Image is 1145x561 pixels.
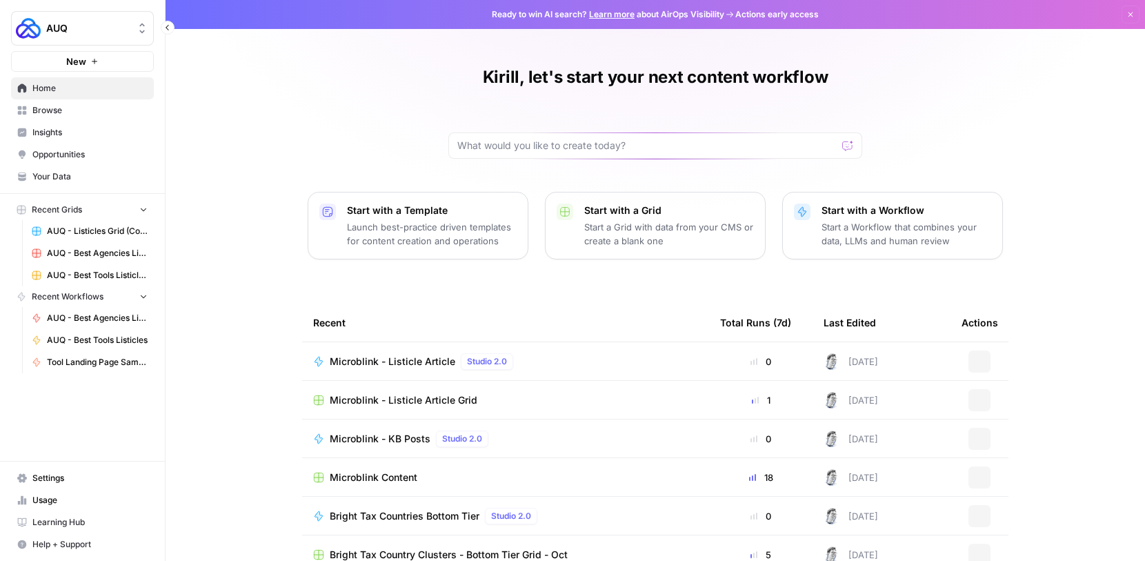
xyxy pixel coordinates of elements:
[46,21,130,35] span: AUQ
[11,99,154,121] a: Browse
[720,304,791,342] div: Total Runs (7d)
[11,51,154,72] button: New
[824,304,876,342] div: Last Edited
[720,471,801,484] div: 18
[822,204,991,217] p: Start with a Workflow
[47,225,148,237] span: AUQ - Listicles Grid (Copy from [GEOGRAPHIC_DATA])
[11,467,154,489] a: Settings
[66,55,86,68] span: New
[47,356,148,368] span: Tool Landing Page Sample - AB
[492,8,724,21] span: Ready to win AI search? about AirOps Visibility
[347,204,517,217] p: Start with a Template
[16,16,41,41] img: AUQ Logo
[720,432,801,446] div: 0
[11,166,154,188] a: Your Data
[589,9,635,19] a: Learn more
[11,144,154,166] a: Opportunities
[313,304,698,342] div: Recent
[26,264,154,286] a: AUQ - Best Tools Listicles Grid
[32,104,148,117] span: Browse
[824,353,878,370] div: [DATE]
[720,393,801,407] div: 1
[824,392,878,409] div: [DATE]
[824,508,840,524] img: 28dbpmxwbe1lgts1kkshuof3rm4g
[330,432,430,446] span: Microblink - KB Posts
[491,510,531,522] span: Studio 2.0
[330,355,455,368] span: Microblink - Listicle Article
[11,121,154,144] a: Insights
[330,509,479,523] span: Bright Tax Countries Bottom Tier
[824,353,840,370] img: 28dbpmxwbe1lgts1kkshuof3rm4g
[32,204,82,216] span: Recent Grids
[308,192,528,259] button: Start with a TemplateLaunch best-practice driven templates for content creation and operations
[347,220,517,248] p: Launch best-practice driven templates for content creation and operations
[11,533,154,555] button: Help + Support
[824,469,840,486] img: 28dbpmxwbe1lgts1kkshuof3rm4g
[47,312,148,324] span: AUQ - Best Agencies Listicles
[822,220,991,248] p: Start a Workflow that combines your data, LLMs and human review
[330,471,417,484] span: Microblink Content
[26,242,154,264] a: AUQ - Best Agencies Listicles Grid
[47,334,148,346] span: AUQ - Best Tools Listicles
[32,291,103,303] span: Recent Workflows
[32,126,148,139] span: Insights
[467,355,507,368] span: Studio 2.0
[735,8,819,21] span: Actions early access
[313,471,698,484] a: Microblink Content
[313,393,698,407] a: Microblink - Listicle Article Grid
[11,199,154,220] button: Recent Grids
[32,538,148,551] span: Help + Support
[11,77,154,99] a: Home
[962,304,998,342] div: Actions
[313,431,698,447] a: Microblink - KB PostsStudio 2.0
[584,204,754,217] p: Start with a Grid
[720,509,801,523] div: 0
[26,329,154,351] a: AUQ - Best Tools Listicles
[32,170,148,183] span: Your Data
[824,392,840,409] img: 28dbpmxwbe1lgts1kkshuof3rm4g
[313,508,698,524] a: Bright Tax Countries Bottom TierStudio 2.0
[32,82,148,95] span: Home
[584,220,754,248] p: Start a Grid with data from your CMS or create a blank one
[32,472,148,484] span: Settings
[32,494,148,506] span: Usage
[545,192,766,259] button: Start with a GridStart a Grid with data from your CMS or create a blank one
[442,433,482,445] span: Studio 2.0
[32,516,148,529] span: Learning Hub
[824,431,840,447] img: 28dbpmxwbe1lgts1kkshuof3rm4g
[26,220,154,242] a: AUQ - Listicles Grid (Copy from [GEOGRAPHIC_DATA])
[313,353,698,370] a: Microblink - Listicle ArticleStudio 2.0
[824,508,878,524] div: [DATE]
[26,351,154,373] a: Tool Landing Page Sample - AB
[47,247,148,259] span: AUQ - Best Agencies Listicles Grid
[11,489,154,511] a: Usage
[11,11,154,46] button: Workspace: AUQ
[483,66,828,88] h1: Kirill, let's start your next content workflow
[457,139,837,152] input: What would you like to create today?
[720,355,801,368] div: 0
[11,286,154,307] button: Recent Workflows
[26,307,154,329] a: AUQ - Best Agencies Listicles
[47,269,148,282] span: AUQ - Best Tools Listicles Grid
[330,393,477,407] span: Microblink - Listicle Article Grid
[782,192,1003,259] button: Start with a WorkflowStart a Workflow that combines your data, LLMs and human review
[824,431,878,447] div: [DATE]
[824,469,878,486] div: [DATE]
[11,511,154,533] a: Learning Hub
[32,148,148,161] span: Opportunities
